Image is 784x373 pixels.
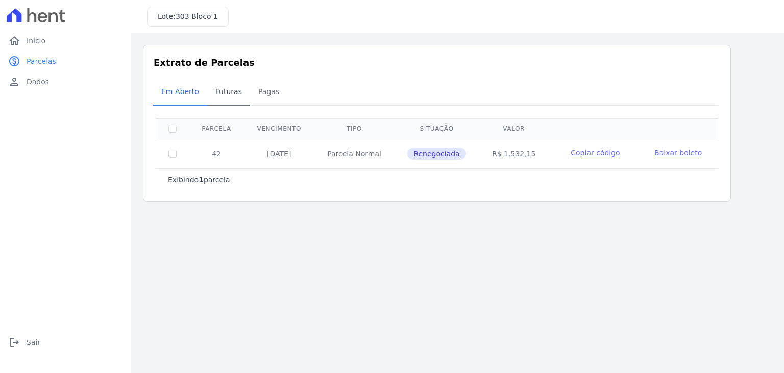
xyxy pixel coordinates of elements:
[4,72,127,92] a: personDados
[154,56,720,69] h3: Extrato de Parcelas
[158,11,218,22] h3: Lote:
[8,55,20,67] i: paid
[250,79,287,106] a: Pagas
[27,77,49,87] span: Dados
[27,337,40,347] span: Sair
[4,51,127,72] a: paidParcelas
[571,149,620,157] span: Copiar código
[561,148,630,158] button: Copiar código
[8,336,20,348] i: logout
[176,12,218,20] span: 303 Bloco 1
[4,332,127,353] a: logoutSair
[479,139,548,168] td: R$ 1.532,15
[189,139,244,168] td: 42
[189,118,244,139] th: Parcela
[207,79,250,106] a: Futuras
[244,118,314,139] th: Vencimento
[654,149,702,157] span: Baixar boleto
[252,81,285,102] span: Pagas
[168,175,230,185] p: Exibindo parcela
[479,118,548,139] th: Valor
[407,148,465,160] span: Renegociada
[4,31,127,51] a: homeInício
[27,36,45,46] span: Início
[155,81,205,102] span: Em Aberto
[8,35,20,47] i: home
[8,76,20,88] i: person
[153,79,207,106] a: Em Aberto
[244,139,314,168] td: [DATE]
[199,176,204,184] b: 1
[654,148,702,158] a: Baixar boleto
[314,139,394,168] td: Parcela Normal
[314,118,394,139] th: Tipo
[395,118,479,139] th: Situação
[27,56,56,66] span: Parcelas
[209,81,248,102] span: Futuras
